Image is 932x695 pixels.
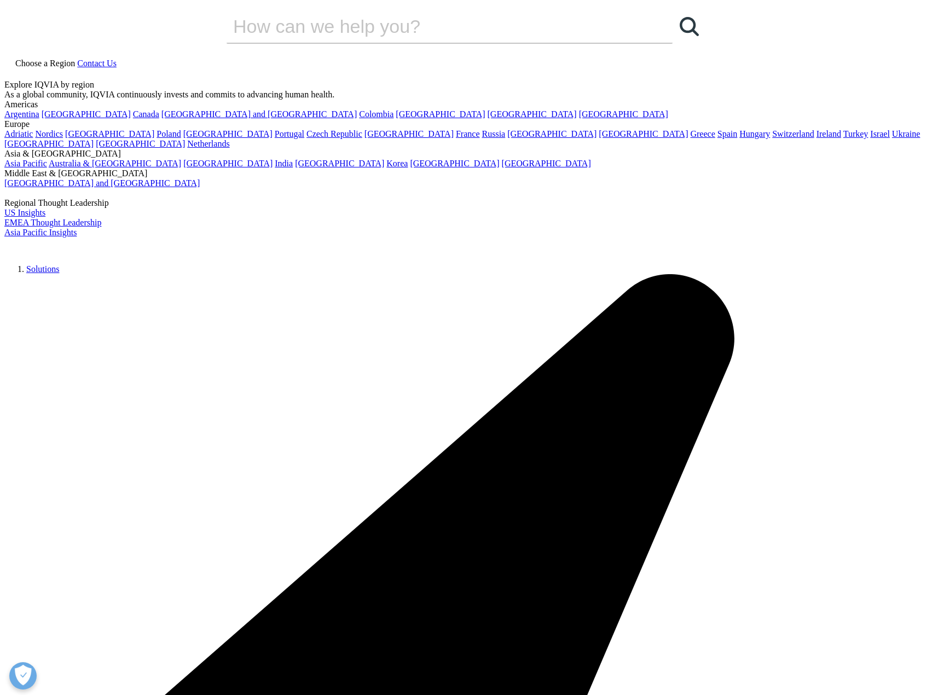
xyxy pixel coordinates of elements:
a: [GEOGRAPHIC_DATA] [396,109,485,119]
img: 2093_analyzing-data-using-big-screen-display-and-laptop.png [4,188,565,503]
a: [GEOGRAPHIC_DATA] [295,159,384,168]
a: Hungary [739,129,770,138]
a: Turkey [843,129,869,138]
div: Middle East & [GEOGRAPHIC_DATA] [4,169,928,178]
a: EMEA Thought Leadership [4,525,101,535]
a: Australia & [GEOGRAPHIC_DATA] [49,159,181,168]
a: [GEOGRAPHIC_DATA] [65,129,154,138]
a: Asia Pacific [4,159,47,168]
a: Adriatic [4,129,33,138]
a: Ukraine [892,129,921,138]
a: [GEOGRAPHIC_DATA] [183,129,273,138]
a: [GEOGRAPHIC_DATA] [4,139,94,148]
div: Explore IQVIA by region [4,80,928,90]
a: [GEOGRAPHIC_DATA] [410,159,499,168]
a: Argentina [4,109,39,119]
div: Asia & [GEOGRAPHIC_DATA] [4,149,928,159]
a: [GEOGRAPHIC_DATA] [502,159,591,168]
a: India [275,159,293,168]
a: Switzerland [772,129,814,138]
a: [GEOGRAPHIC_DATA] and [GEOGRAPHIC_DATA] [161,109,357,119]
div: As a global community, IQVIA continuously invests and commits to advancing human health. [4,90,928,100]
a: Spain [717,129,737,138]
a: Netherlands [187,139,229,148]
a: Search [673,10,705,43]
img: IQVIA Healthcare Information Technology and Pharma Clinical Research Company [4,545,92,561]
a: Poland [157,129,181,138]
a: Portugal [275,129,304,138]
a: Asia Pacific Insights [4,535,77,545]
a: Solutions [26,572,59,581]
div: Americas [4,100,928,109]
a: Canada [133,109,159,119]
a: Czech Republic [306,129,362,138]
a: [GEOGRAPHIC_DATA] [507,129,597,138]
a: [GEOGRAPHIC_DATA] [488,109,577,119]
a: Russia [482,129,506,138]
a: [GEOGRAPHIC_DATA] [96,139,185,148]
button: Open Preferences [9,662,37,690]
a: France [456,129,480,138]
a: [GEOGRAPHIC_DATA] [599,129,688,138]
a: US Insights [4,516,45,525]
a: [GEOGRAPHIC_DATA] [183,159,273,168]
div: Europe [4,119,928,129]
a: Contact Us [77,59,117,68]
a: Greece [690,129,715,138]
a: Nordics [35,129,63,138]
a: Korea [386,159,408,168]
svg: Search [680,17,699,36]
a: [GEOGRAPHIC_DATA] [579,109,668,119]
span: Choose a Region [15,59,75,68]
input: Search [227,10,641,43]
a: [GEOGRAPHIC_DATA] [42,109,131,119]
a: Ireland [817,129,841,138]
a: Israel [870,129,890,138]
a: Colombia [359,109,393,119]
a: [GEOGRAPHIC_DATA] [364,129,454,138]
a: [GEOGRAPHIC_DATA] and [GEOGRAPHIC_DATA] [4,178,200,188]
div: Regional Thought Leadership [4,506,928,516]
